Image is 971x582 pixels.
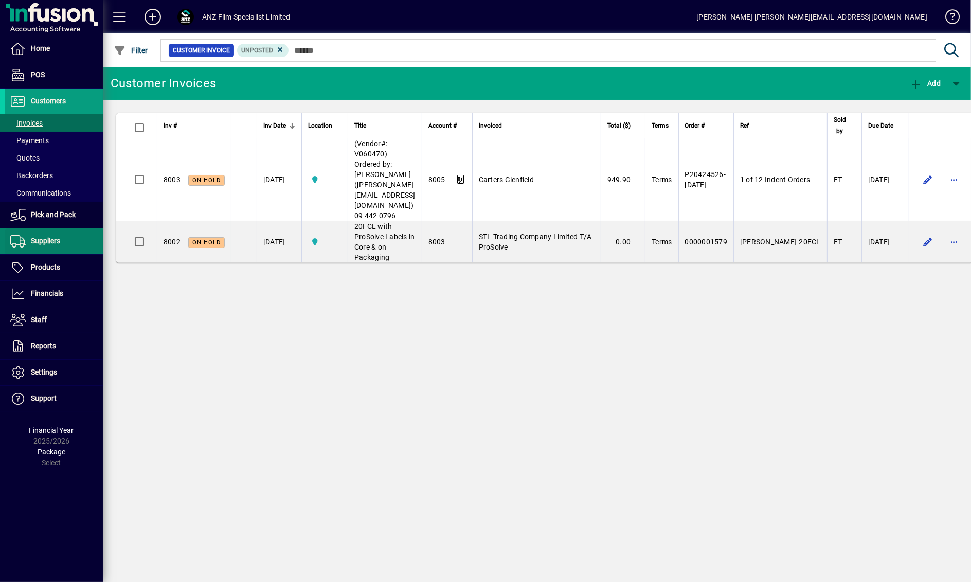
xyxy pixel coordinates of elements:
[740,238,821,246] span: [PERSON_NAME]-20FCL
[740,175,810,184] span: 1 of 12 Indent Orders
[173,45,230,56] span: Customer Invoice
[861,221,909,262] td: [DATE]
[164,120,177,131] span: Inv #
[479,175,534,184] span: Carters Glenfield
[607,120,631,131] span: Total ($)
[164,238,181,246] span: 8002
[907,74,943,93] button: Add
[740,120,749,131] span: Ref
[685,120,728,131] div: Order #
[910,79,941,87] span: Add
[237,44,289,57] mat-chip: Customer Invoice Status: Unposted
[834,238,842,246] span: ET
[696,9,927,25] div: [PERSON_NAME] [PERSON_NAME][EMAIL_ADDRESS][DOMAIN_NAME]
[31,210,76,219] span: Pick and Pack
[5,184,103,202] a: Communications
[834,114,855,137] div: Sold by
[29,426,74,434] span: Financial Year
[31,263,60,271] span: Products
[868,120,903,131] div: Due Date
[257,138,301,221] td: [DATE]
[5,202,103,228] a: Pick and Pack
[601,138,645,221] td: 949.90
[31,342,56,350] span: Reports
[308,120,341,131] div: Location
[5,307,103,333] a: Staff
[111,75,216,92] div: Customer Invoices
[164,175,181,184] span: 8003
[31,97,66,105] span: Customers
[5,360,103,385] a: Settings
[5,228,103,254] a: Suppliers
[428,120,466,131] div: Account #
[5,255,103,280] a: Products
[5,333,103,359] a: Reports
[308,120,332,131] span: Location
[192,177,221,184] span: On hold
[38,448,65,456] span: Package
[31,368,57,376] span: Settings
[114,46,148,55] span: Filter
[685,170,726,189] span: P20424526-[DATE]
[479,233,592,251] span: STL Trading Company Limited T/A ProSolve
[31,315,47,324] span: Staff
[652,120,669,131] span: Terms
[31,70,45,79] span: POS
[428,238,445,246] span: 8003
[202,9,291,25] div: ANZ Film Specialist Limited
[5,386,103,412] a: Support
[308,236,341,248] span: AKL Warehouse
[479,120,595,131] div: Invoiced
[31,44,50,52] span: Home
[354,139,416,220] span: (Vendor#: V060470) - Ordered by: [PERSON_NAME] ([PERSON_NAME][EMAIL_ADDRESS][DOMAIN_NAME]) 09 442...
[10,154,40,162] span: Quotes
[5,114,103,132] a: Invoices
[241,47,273,54] span: Unposted
[10,119,43,127] span: Invoices
[652,175,672,184] span: Terms
[920,171,936,188] button: Edit
[31,289,63,297] span: Financials
[257,221,301,262] td: [DATE]
[10,189,71,197] span: Communications
[354,222,415,261] span: 20FCL with ProSolve Labels in Core & on Packaging
[946,171,963,188] button: More options
[868,120,893,131] span: Due Date
[834,175,842,184] span: ET
[685,238,728,246] span: 0000001579
[5,149,103,167] a: Quotes
[652,238,672,246] span: Terms
[938,2,958,36] a: Knowledge Base
[946,234,963,250] button: More options
[164,120,225,131] div: Inv #
[861,138,909,221] td: [DATE]
[10,171,53,180] span: Backorders
[31,394,57,402] span: Support
[607,120,640,131] div: Total ($)
[428,120,457,131] span: Account #
[308,174,341,185] span: AKL Warehouse
[5,167,103,184] a: Backorders
[31,237,60,245] span: Suppliers
[169,8,202,26] button: Profile
[428,175,445,184] span: 8005
[263,120,286,131] span: Inv Date
[10,136,49,145] span: Payments
[479,120,502,131] span: Invoiced
[920,234,936,250] button: Edit
[5,281,103,307] a: Financials
[111,41,151,60] button: Filter
[354,120,416,131] div: Title
[192,239,221,246] span: On hold
[263,120,295,131] div: Inv Date
[5,36,103,62] a: Home
[834,114,846,137] span: Sold by
[601,221,645,262] td: 0.00
[5,62,103,88] a: POS
[136,8,169,26] button: Add
[354,120,366,131] span: Title
[740,120,821,131] div: Ref
[685,120,705,131] span: Order #
[5,132,103,149] a: Payments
